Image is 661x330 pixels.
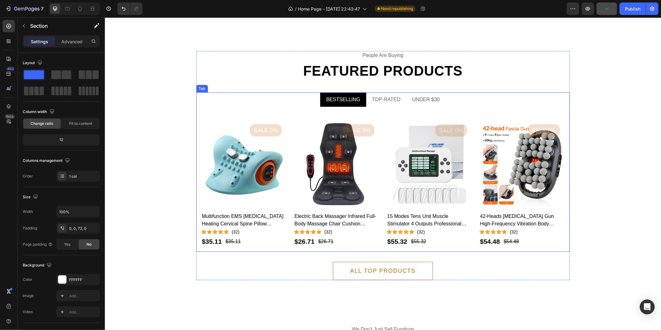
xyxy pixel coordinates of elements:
[91,308,465,316] div: we don’t just sell furniture
[23,225,37,231] div: Padding
[228,244,328,263] button: ALL TOP PRODUCTS
[69,293,98,299] div: Add...
[375,219,396,230] div: $54.48
[24,135,99,144] div: 12
[69,121,92,126] span: Fit to content
[23,193,39,201] div: Size
[282,219,303,230] div: $55.32
[127,211,135,218] p: (32)
[330,107,362,119] pre: Sale 0%
[375,195,460,211] h2: 42-Heads [MEDICAL_DATA] Gun High-Frequency Vibration Body Massage Gun Back and Waist Massager Nec...
[307,78,336,87] div: UNDER $30
[381,6,413,12] span: Need republishing
[69,309,98,315] div: Add...
[282,104,367,190] a: 15 Modes Tens Unit Muscle Stimulator 4 Outputs Professional Physiotherapy Massager EMS Tens Elect...
[2,2,46,15] button: 7
[423,107,455,119] pre: Sale 0%
[41,5,44,12] p: 7
[30,22,81,30] p: Section
[23,173,33,179] div: Order
[117,2,143,15] div: Undo/Redo
[23,209,33,214] div: Width
[23,242,53,247] div: Page padding
[23,277,32,282] div: Color
[87,242,91,247] span: No
[23,293,34,299] div: Image
[282,195,367,211] h2: 15 Modes Tens Unit Muscle Stimulator 4 Outputs Professional Physiotherapy Massager EMS Tens Elect...
[295,6,297,12] span: /
[375,104,460,190] a: 42-Heads Fascia Gun High-Frequency Vibration Body Massage Gun Back and Waist Massager Neck Should...
[620,2,646,15] button: Publish
[23,261,53,270] div: Background
[120,220,137,229] div: $35.11
[312,211,320,218] p: (32)
[625,6,640,12] div: Publish
[220,211,227,218] p: (32)
[220,78,256,87] div: BESTSELLING
[238,107,269,119] pre: Sale 0%
[96,219,118,230] div: $35.11
[57,206,100,217] input: Auto
[6,66,15,71] div: 450
[189,219,210,230] div: $26.71
[69,174,98,179] div: 1 col
[61,38,82,45] p: Advanced
[93,68,102,74] div: Tab
[145,107,176,119] pre: Sale 0%
[213,220,229,229] div: $26.71
[405,211,413,218] p: (32)
[64,242,70,247] span: Yes
[23,108,56,116] div: Column width
[31,121,54,126] span: Change ratio
[306,220,322,229] div: $55.32
[640,299,655,314] div: Open Intercom Messenger
[398,220,415,229] div: $54.48
[298,6,360,12] span: Home Page - [DATE] 22:43:47
[23,309,33,315] div: Video
[96,104,182,190] a: Multifunction EMS Electrotherapy Heating Cervical Spine Pillow Wireless Ergonomic Acupressure Nec...
[189,195,274,211] h2: Electric Back Massager Infrared Full-Body Massage Chair Cushion Heating Vibrator Car Home Office ...
[5,114,15,119] div: Beta
[23,59,44,67] div: Layout
[105,17,661,330] iframe: Design area
[31,38,48,45] p: Settings
[266,78,297,87] div: TOP-RATED
[96,195,182,211] h2: Multifunction EMS [MEDICAL_DATA] Heating Cervical Spine Pillow Wireless Ergonomic Acupressure Nec...
[245,249,311,258] div: ALL TOP PRODUCTS
[69,277,98,283] div: FFFFFF
[189,104,274,190] a: Electric Back Massager Infrared Full-Body Massage Chair Cushion Heating Vibrator Car Home Office ...
[69,226,98,231] div: 0, 0, 72, 0
[23,157,71,165] div: Columns management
